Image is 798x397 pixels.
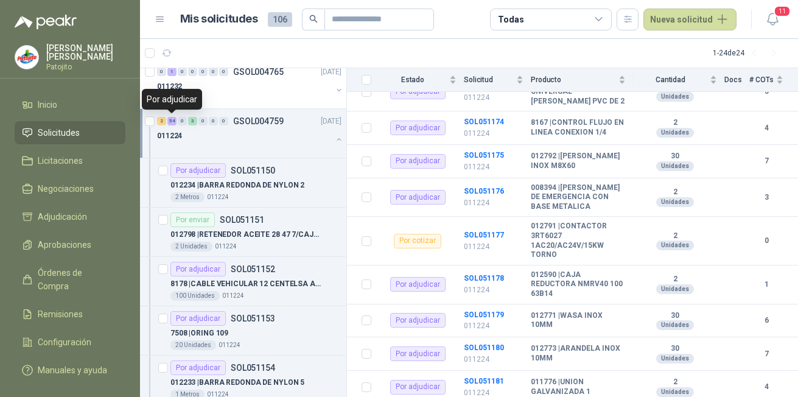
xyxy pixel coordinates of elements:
th: Solicitud [464,68,531,92]
div: Unidades [656,387,694,397]
a: Solicitudes [15,121,125,144]
div: 1 [167,68,177,76]
b: 2 [633,275,717,284]
b: 012771 | WASA INOX 10MM [531,311,626,330]
a: Por adjudicarSOL0511528178 |CABLE VEHICULAR 12 CENTELSA AWG100 Unidades011224 [140,257,346,306]
p: 011224 [464,197,523,209]
p: 011224 [464,128,523,139]
p: SOL051152 [231,265,275,273]
p: SOL051150 [231,166,275,175]
a: SOL051178 [464,274,504,283]
b: 7 [749,155,783,167]
p: 011224 [219,340,240,350]
b: 30 [633,152,717,161]
span: Configuración [38,336,91,349]
p: 011224 [215,242,237,251]
div: 0 [178,117,187,125]
a: Inicio [15,93,125,116]
a: SOL051176 [464,187,504,195]
p: 012233 | BARRA REDONDA DE NYLON 5 [170,377,304,388]
p: 011224 [464,320,523,332]
div: Unidades [656,92,694,102]
span: Adjudicación [38,210,87,223]
th: Producto [531,68,633,92]
span: Manuales y ayuda [38,364,107,377]
div: Por adjudicar [390,154,446,169]
div: Por adjudicar [390,313,446,328]
p: Patojito [46,63,125,71]
span: Producto [531,76,616,84]
p: GSOL004759 [233,117,284,125]
div: Por adjudicar [390,190,446,205]
b: 1 [749,279,783,290]
div: 0 [188,68,197,76]
div: Por adjudicar [170,163,226,178]
span: Estado [379,76,447,84]
a: Por adjudicarSOL0511537508 |ORING 10920 Unidades011224 [140,306,346,356]
th: Cantidad [633,68,724,92]
span: Solicitud [464,76,514,84]
th: Docs [724,68,749,92]
a: 2 54 0 3 0 0 0 GSOL004759[DATE] 011224 [157,114,344,153]
a: Adjudicación [15,205,125,228]
span: 11 [774,5,791,17]
a: Por adjudicarSOL051150012234 |BARRA REDONDA DE NYLON 22 Metros011224 [140,158,346,208]
p: [PERSON_NAME] [PERSON_NAME] [46,44,125,61]
button: Nueva solicitud [643,9,737,30]
b: 012590 | CAJA REDUCTORA NMRV40 100 63B14 [531,270,626,299]
a: SOL051180 [464,343,504,352]
b: 011776 | UNION GALVANIZADA 1 [531,378,626,396]
div: 2 Unidades [170,242,212,251]
p: GSOL004765 [233,68,284,76]
span: Negociaciones [38,182,94,195]
span: # COTs [749,76,774,84]
b: 2 [633,378,717,387]
p: 8178 | CABLE VEHICULAR 12 CENTELSA AWG [170,278,322,290]
div: Unidades [656,241,694,250]
p: 011224 [157,130,182,142]
p: SOL051153 [231,314,275,323]
div: Unidades [656,354,694,364]
b: 8167 | CONTROL FLUJO EN LINEA CONEXION 1/4 [531,118,626,137]
a: 0 1 0 0 0 0 0 GSOL004765[DATE] 011232 [157,65,344,104]
a: Negociaciones [15,177,125,200]
a: SOL051174 [464,118,504,126]
div: Por adjudicar [390,277,446,292]
b: SOL051181 [464,377,504,385]
div: 0 [209,68,218,76]
p: 7508 | ORING 109 [170,328,228,339]
span: search [309,15,318,23]
b: 3 [749,192,783,203]
div: Por adjudicar [390,380,446,395]
span: 106 [268,12,292,27]
b: 2 [633,118,717,128]
b: 30 [633,311,717,321]
div: 20 Unidades [170,340,216,350]
div: 0 [219,117,228,125]
a: SOL051177 [464,231,504,239]
div: 100 Unidades [170,291,220,301]
div: 0 [198,68,208,76]
img: Logo peakr [15,15,77,29]
b: SOL051175 [464,151,504,160]
b: 4 [749,381,783,393]
div: 0 [219,68,228,76]
b: 012792 | [PERSON_NAME] INOX M8X60 [531,152,626,170]
b: 0 [749,235,783,247]
p: 012234 | BARRA REDONDA DE NYLON 2 [170,180,304,191]
b: 7 [749,348,783,360]
div: Unidades [656,161,694,171]
div: 1 - 24 de 24 [713,43,783,63]
div: 2 [157,117,166,125]
p: 011224 [207,192,229,202]
a: Órdenes de Compra [15,261,125,298]
b: 012791 | CONTACTOR 3RT6027 1AC20/AC24V/15KW TORNO [531,222,626,259]
b: 008394 | [PERSON_NAME] DE EMERGENCIA CON BASE METALICA [531,183,626,212]
th: Estado [379,68,464,92]
th: # COTs [749,68,798,92]
a: SOL051179 [464,311,504,319]
a: Configuración [15,331,125,354]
